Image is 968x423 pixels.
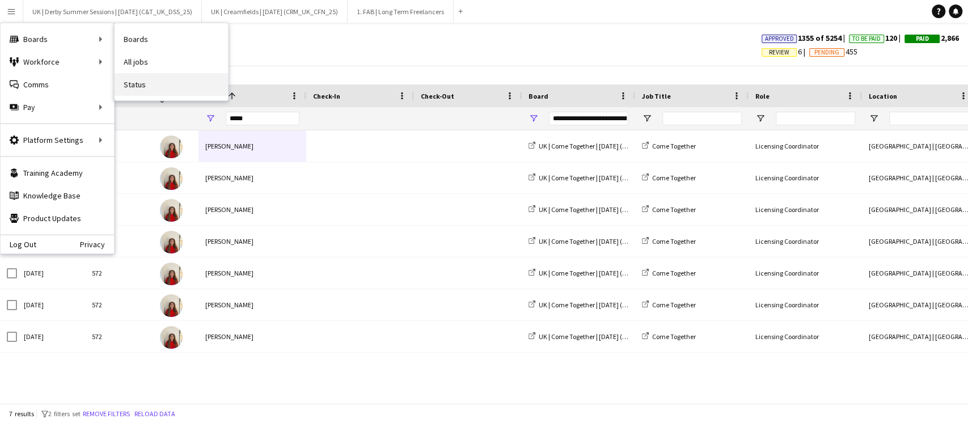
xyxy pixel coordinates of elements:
a: Come Together [642,205,696,214]
button: Open Filter Menu [529,113,539,124]
div: [DATE] [17,257,85,289]
span: UK | Come Together | [DATE] (TEG_UK_CTG_25) [539,142,674,150]
span: Come Together [652,332,696,341]
div: [PERSON_NAME] [198,289,306,320]
span: Come Together [652,269,696,277]
a: Come Together [642,174,696,182]
img: Elham Afzal [160,294,183,317]
img: Elham Afzal [160,136,183,158]
div: [DATE] [17,289,85,320]
button: Remove filters [81,408,132,420]
img: Elham Afzal [160,167,183,190]
span: Location [869,92,897,100]
div: Licensing Coordinator [749,321,862,352]
button: Open Filter Menu [755,113,766,124]
span: Board [529,92,548,100]
div: 572 [85,226,153,257]
button: Open Filter Menu [205,113,215,124]
span: Check-Out [421,92,454,100]
span: 1355 of 5254 [762,33,849,43]
a: All jobs [115,50,228,73]
div: [PERSON_NAME] [198,257,306,289]
div: Licensing Coordinator [749,289,862,320]
div: 572 [85,289,153,320]
span: 2,866 [904,33,959,43]
div: Pay [1,96,114,119]
a: Come Together [642,301,696,309]
a: UK | Come Together | [DATE] (TEG_UK_CTG_25) [529,237,674,246]
div: Licensing Coordinator [749,130,862,162]
div: Workforce [1,50,114,73]
div: [PERSON_NAME] [198,130,306,162]
button: Open Filter Menu [642,113,652,124]
span: Role [755,92,770,100]
span: Come Together [652,301,696,309]
a: Log Out [1,240,36,249]
a: UK | Come Together | [DATE] (TEG_UK_CTG_25) [529,174,674,182]
div: [PERSON_NAME] [198,226,306,257]
a: Status [115,73,228,96]
div: [DATE] [17,321,85,352]
span: Approved [765,35,794,43]
img: Elham Afzal [160,326,183,349]
span: Come Together [652,142,696,150]
a: Comms [1,73,114,96]
img: Elham Afzal [160,231,183,253]
span: UK | Come Together | [DATE] (TEG_UK_CTG_25) [539,237,674,246]
div: [PERSON_NAME] [198,194,306,225]
div: Boards [1,28,114,50]
span: UK | Come Together | [DATE] (TEG_UK_CTG_25) [539,269,674,277]
div: Licensing Coordinator [749,162,862,193]
input: Job Title Filter Input [662,112,742,125]
a: UK | Come Together | [DATE] (TEG_UK_CTG_25) [529,301,674,309]
div: Licensing Coordinator [749,194,862,225]
button: UK | Creamfields | [DATE] (CRM_UK_CFN_25) [202,1,348,23]
a: Product Updates [1,207,114,230]
a: UK | Come Together | [DATE] (TEG_UK_CTG_25) [529,332,674,341]
div: 572 [85,321,153,352]
div: 572 [85,162,153,193]
a: Come Together [642,237,696,246]
a: Come Together [642,142,696,150]
span: 2 filters set [48,409,81,418]
a: Boards [115,28,228,50]
span: Pending [814,49,839,56]
span: 120 [849,33,904,43]
span: 455 [809,46,857,57]
span: Job Title [642,92,671,100]
span: Check-In [313,92,340,100]
div: Licensing Coordinator [749,226,862,257]
a: Come Together [642,269,696,277]
a: UK | Come Together | [DATE] (TEG_UK_CTG_25) [529,269,674,277]
span: UK | Come Together | [DATE] (TEG_UK_CTG_25) [539,332,674,341]
a: UK | Come Together | [DATE] (TEG_UK_CTG_25) [529,205,674,214]
div: Licensing Coordinator [749,257,862,289]
a: Privacy [80,240,114,249]
span: UK | Come Together | [DATE] (TEG_UK_CTG_25) [539,205,674,214]
span: UK | Come Together | [DATE] (TEG_UK_CTG_25) [539,174,674,182]
a: UK | Come Together | [DATE] (TEG_UK_CTG_25) [529,142,674,150]
button: Reload data [132,408,177,420]
span: To Be Paid [852,35,881,43]
div: 572 [85,257,153,289]
div: Platform Settings [1,129,114,151]
a: Knowledge Base [1,184,114,207]
button: 1. FAB | Long Term Freelancers [348,1,454,23]
span: Come Together [652,205,696,214]
div: [PERSON_NAME] [198,321,306,352]
span: Paid [916,35,929,43]
button: Open Filter Menu [869,113,879,124]
span: Come Together [652,237,696,246]
button: UK | Derby Summer Sessions | [DATE] (C&T_UK_DSS_25) [23,1,202,23]
div: 572 [85,130,153,162]
div: [PERSON_NAME] [198,162,306,193]
div: 572 [85,194,153,225]
input: Name Filter Input [226,112,299,125]
a: Come Together [642,332,696,341]
a: Training Academy [1,162,114,184]
img: Elham Afzal [160,263,183,285]
span: Come Together [652,174,696,182]
span: 6 [762,46,809,57]
input: Role Filter Input [776,112,855,125]
img: Elham Afzal [160,199,183,222]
